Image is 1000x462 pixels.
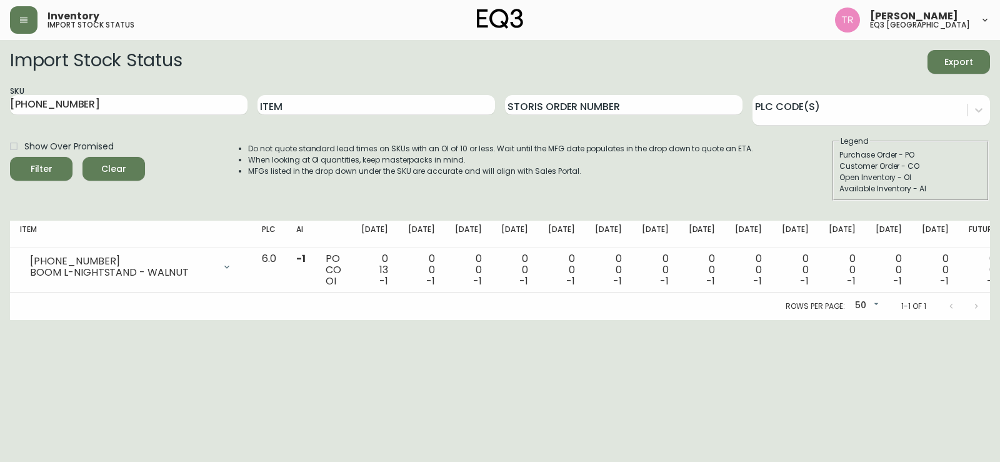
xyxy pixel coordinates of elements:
[987,274,996,288] span: -1
[10,50,182,74] h2: Import Stock Status
[912,221,959,248] th: [DATE]
[969,253,996,287] div: 0 0
[786,301,845,312] p: Rows per page:
[642,253,669,287] div: 0 0
[361,253,388,287] div: 0 13
[937,54,980,70] span: Export
[839,149,982,161] div: Purchase Order - PO
[445,221,492,248] th: [DATE]
[351,221,398,248] th: [DATE]
[922,253,949,287] div: 0 0
[10,157,72,181] button: Filter
[782,253,809,287] div: 0 0
[92,161,135,177] span: Clear
[30,267,214,278] div: BOOM L-NIGHTSTAND - WALNUT
[248,166,753,177] li: MFGs listed in the drop down under the SKU are accurate and will align with Sales Portal.
[753,274,762,288] span: -1
[660,274,669,288] span: -1
[772,221,819,248] th: [DATE]
[927,50,990,74] button: Export
[24,140,114,153] span: Show Over Promised
[398,221,445,248] th: [DATE]
[252,248,286,293] td: 6.0
[850,296,881,316] div: 50
[866,221,912,248] th: [DATE]
[326,274,336,288] span: OI
[839,172,982,183] div: Open Inventory - OI
[31,161,52,177] div: Filter
[408,253,435,287] div: 0 0
[248,154,753,166] li: When looking at OI quantities, keep masterpacks in mind.
[548,253,575,287] div: 0 0
[426,274,435,288] span: -1
[47,21,134,29] h5: import stock status
[835,8,860,33] img: 214b9049a7c64896e5c13e8f38ff7a87
[585,221,632,248] th: [DATE]
[477,9,523,29] img: logo
[839,161,982,172] div: Customer Order - CO
[473,274,482,288] span: -1
[595,253,622,287] div: 0 0
[870,21,970,29] h5: eq3 [GEOGRAPHIC_DATA]
[689,253,716,287] div: 0 0
[800,274,809,288] span: -1
[519,274,528,288] span: -1
[248,143,753,154] li: Do not quote standard lead times on SKUs with an OI of 10 or less. Wait until the MFG date popula...
[455,253,482,287] div: 0 0
[706,274,715,288] span: -1
[679,221,726,248] th: [DATE]
[876,253,902,287] div: 0 0
[501,253,528,287] div: 0 0
[30,256,214,267] div: [PHONE_NUMBER]
[819,221,866,248] th: [DATE]
[940,274,949,288] span: -1
[839,183,982,194] div: Available Inventory - AI
[870,11,958,21] span: [PERSON_NAME]
[10,221,252,248] th: Item
[252,221,286,248] th: PLC
[491,221,538,248] th: [DATE]
[20,253,242,281] div: [PHONE_NUMBER]BOOM L-NIGHTSTAND - WALNUT
[847,274,856,288] span: -1
[893,274,902,288] span: -1
[839,136,870,147] legend: Legend
[47,11,99,21] span: Inventory
[296,251,306,266] span: -1
[379,274,388,288] span: -1
[566,274,575,288] span: -1
[286,221,316,248] th: AI
[829,253,856,287] div: 0 0
[632,221,679,248] th: [DATE]
[82,157,145,181] button: Clear
[326,253,341,287] div: PO CO
[725,221,772,248] th: [DATE]
[735,253,762,287] div: 0 0
[901,301,926,312] p: 1-1 of 1
[613,274,622,288] span: -1
[538,221,585,248] th: [DATE]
